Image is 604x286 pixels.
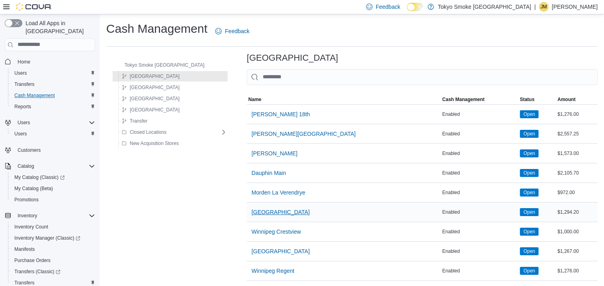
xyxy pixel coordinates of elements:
[552,2,598,12] p: [PERSON_NAME]
[11,222,95,232] span: Inventory Count
[2,56,98,68] button: Home
[8,183,98,194] button: My Catalog (Beta)
[14,197,39,203] span: Promotions
[534,2,536,12] p: |
[8,221,98,232] button: Inventory Count
[8,266,98,277] a: Transfers (Classic)
[441,246,518,256] div: Enabled
[252,247,310,255] span: [GEOGRAPHIC_DATA]
[438,2,531,12] p: Tokyo Smoke [GEOGRAPHIC_DATA]
[119,116,151,126] button: Transfer
[520,130,539,138] span: Open
[252,267,294,275] span: Winnipeg Regent
[2,210,98,221] button: Inventory
[441,109,518,119] div: Enabled
[130,84,180,91] span: [GEOGRAPHIC_DATA]
[119,71,183,81] button: [GEOGRAPHIC_DATA]
[11,79,95,89] span: Transfers
[252,110,310,118] span: [PERSON_NAME] 18th
[2,117,98,128] button: Users
[130,140,179,147] span: New Acquisition Stores
[520,96,535,103] span: Status
[14,161,37,171] button: Catalog
[556,266,598,276] div: $1,276.00
[14,103,31,110] span: Reports
[14,174,65,181] span: My Catalog (Classic)
[119,105,183,115] button: [GEOGRAPHIC_DATA]
[441,168,518,178] div: Enabled
[523,248,535,255] span: Open
[130,95,180,102] span: [GEOGRAPHIC_DATA]
[407,3,424,11] input: Dark Mode
[11,256,54,265] a: Purchase Orders
[11,91,58,100] a: Cash Management
[8,244,98,255] button: Manifests
[248,165,289,181] button: Dauphin Main
[11,244,38,254] a: Manifests
[441,227,518,236] div: Enabled
[8,232,98,244] a: Inventory Manager (Classic)
[11,68,30,78] a: Users
[18,213,37,219] span: Inventory
[14,92,55,99] span: Cash Management
[247,69,598,85] input: This is a search bar. As you type, the results lower in the page will automatically filter.
[523,189,535,196] span: Open
[523,228,535,235] span: Open
[520,247,539,255] span: Open
[106,21,207,37] h1: Cash Management
[14,268,60,275] span: Transfers (Classic)
[247,53,338,63] h3: [GEOGRAPHIC_DATA]
[541,2,547,12] span: JM
[523,267,535,274] span: Open
[11,195,95,205] span: Promotions
[11,267,63,276] a: Transfers (Classic)
[18,147,41,153] span: Customers
[11,244,95,254] span: Manifests
[14,211,40,220] button: Inventory
[8,101,98,112] button: Reports
[520,267,539,275] span: Open
[14,81,34,87] span: Transfers
[8,255,98,266] button: Purchase Orders
[520,169,539,177] span: Open
[556,188,598,197] div: $972.00
[8,194,98,205] button: Promotions
[248,96,261,103] span: Name
[11,102,34,111] a: Reports
[14,145,95,155] span: Customers
[11,129,95,139] span: Users
[248,126,359,142] button: [PERSON_NAME][GEOGRAPHIC_DATA]
[523,209,535,216] span: Open
[11,68,95,78] span: Users
[252,189,305,197] span: Morden La Verendrye
[556,246,598,256] div: $1,267.00
[11,233,95,243] span: Inventory Manager (Classic)
[119,94,183,103] button: [GEOGRAPHIC_DATA]
[2,161,98,172] button: Catalog
[556,149,598,158] div: $1,573.00
[14,118,33,127] button: Users
[441,207,518,217] div: Enabled
[119,139,182,148] button: New Acquisition Stores
[441,149,518,158] div: Enabled
[11,102,95,111] span: Reports
[523,111,535,118] span: Open
[11,184,95,193] span: My Catalog (Beta)
[14,131,27,137] span: Users
[248,224,304,240] button: Winnipeg Crestview
[14,57,34,67] a: Home
[248,185,309,201] button: Morden La Verendrye
[441,188,518,197] div: Enabled
[11,173,68,182] a: My Catalog (Classic)
[252,208,310,216] span: [GEOGRAPHIC_DATA]
[248,145,301,161] button: [PERSON_NAME]
[376,3,400,11] span: Feedback
[130,118,147,124] span: Transfer
[8,68,98,79] button: Users
[11,267,95,276] span: Transfers (Classic)
[520,149,539,157] span: Open
[247,95,441,104] button: Name
[14,224,48,230] span: Inventory Count
[14,57,95,67] span: Home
